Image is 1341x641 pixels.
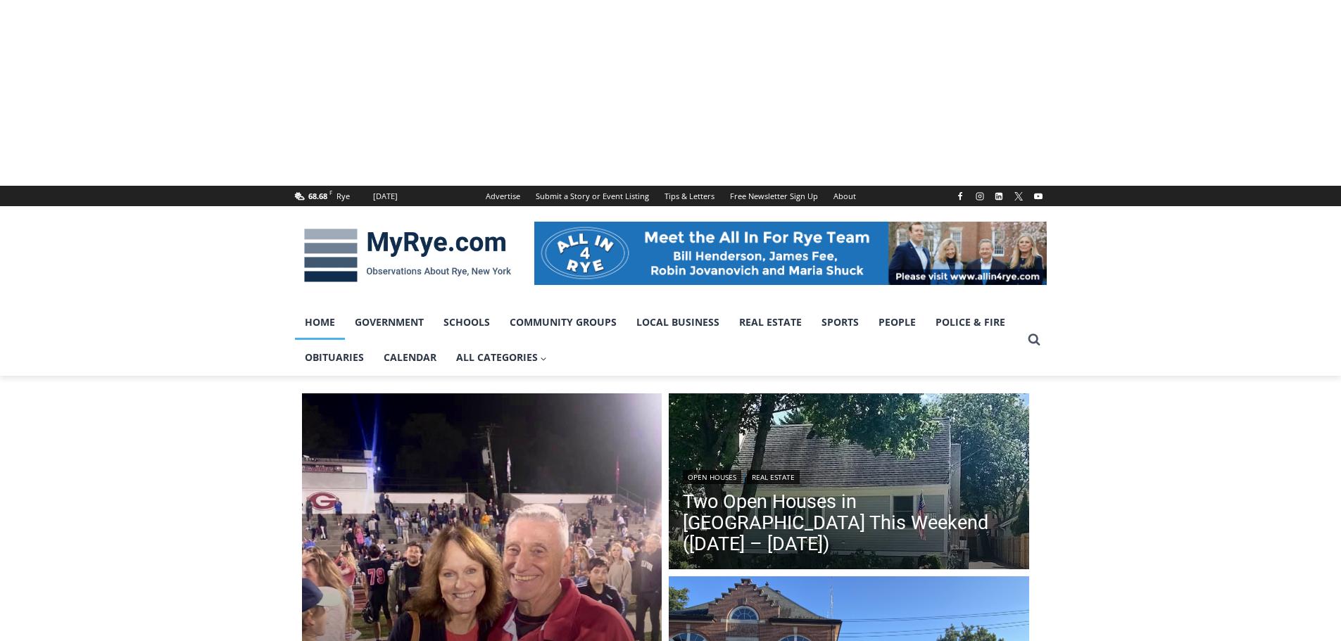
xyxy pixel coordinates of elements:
[336,190,350,203] div: Rye
[826,186,864,206] a: About
[747,470,800,484] a: Real Estate
[952,188,969,205] a: Facebook
[478,186,528,206] a: Advertise
[295,340,374,375] a: Obituaries
[434,305,500,340] a: Schools
[729,305,812,340] a: Real Estate
[1030,188,1047,205] a: YouTube
[683,467,1015,484] div: |
[456,350,548,365] span: All Categories
[345,305,434,340] a: Government
[500,305,627,340] a: Community Groups
[528,186,657,206] a: Submit a Story or Event Listing
[478,186,864,206] nav: Secondary Navigation
[295,219,520,292] img: MyRye.com
[627,305,729,340] a: Local Business
[329,189,332,196] span: F
[683,470,741,484] a: Open Houses
[657,186,722,206] a: Tips & Letters
[295,305,345,340] a: Home
[869,305,926,340] a: People
[1010,188,1027,205] a: X
[374,340,446,375] a: Calendar
[812,305,869,340] a: Sports
[926,305,1015,340] a: Police & Fire
[446,340,558,375] a: All Categories
[990,188,1007,205] a: Linkedin
[373,190,398,203] div: [DATE]
[669,393,1029,573] a: Read More Two Open Houses in Rye This Weekend (September 6 – 7)
[669,393,1029,573] img: 134-136 Dearborn Avenue
[308,191,327,201] span: 68.68
[534,222,1047,285] img: All in for Rye
[971,188,988,205] a: Instagram
[683,491,1015,554] a: Two Open Houses in [GEOGRAPHIC_DATA] This Weekend ([DATE] – [DATE])
[1021,327,1047,353] button: View Search Form
[295,305,1021,376] nav: Primary Navigation
[722,186,826,206] a: Free Newsletter Sign Up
